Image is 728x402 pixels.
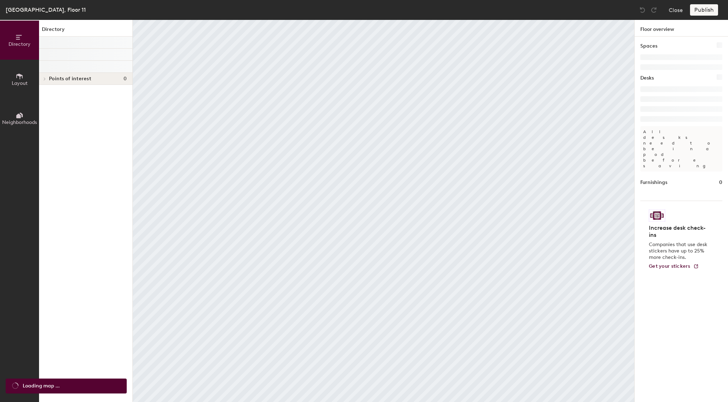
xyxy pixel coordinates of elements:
img: Redo [650,6,657,13]
span: Points of interest [49,76,91,82]
span: Get your stickers [649,263,690,269]
span: Layout [12,80,28,86]
h1: Floor overview [635,20,728,37]
img: Sticker logo [649,210,665,222]
h4: Increase desk check-ins [649,224,710,239]
img: Undo [639,6,646,13]
h1: 0 [719,179,722,186]
span: Directory [9,41,31,47]
p: Companies that use desk stickers have up to 25% more check-ins. [649,241,710,261]
span: Loading map ... [23,382,60,390]
h1: Furnishings [640,179,667,186]
p: All desks need to be in a pod before saving [640,126,722,172]
button: Close [669,4,683,16]
a: Get your stickers [649,264,699,270]
span: 0 [124,76,127,82]
h1: Desks [640,74,654,82]
h1: Directory [39,26,132,37]
canvas: Map [133,20,634,402]
h1: Spaces [640,42,657,50]
span: Neighborhoods [2,119,37,125]
div: [GEOGRAPHIC_DATA], Floor 11 [6,5,86,14]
